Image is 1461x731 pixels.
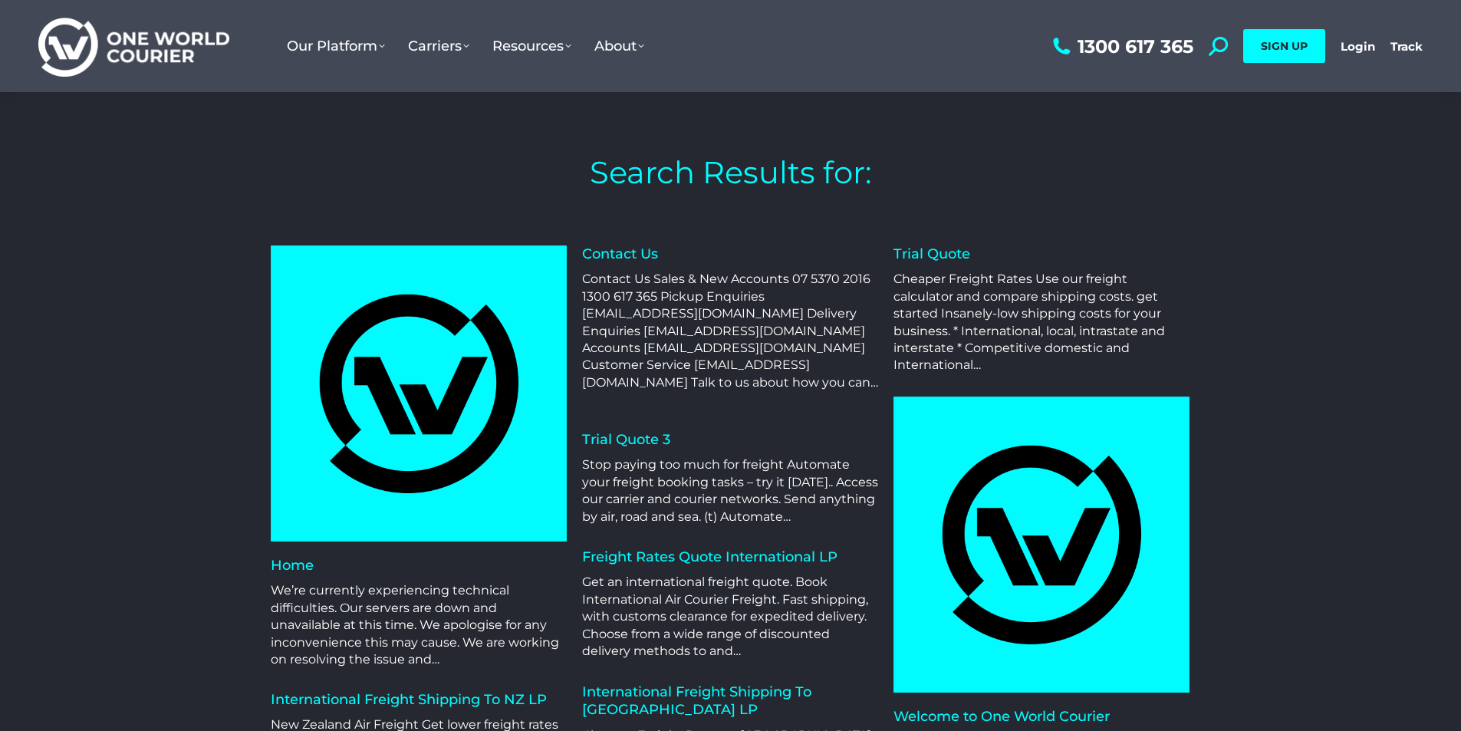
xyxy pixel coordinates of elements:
[408,38,469,54] span: Carriers
[271,691,547,708] a: International Freight Shipping To NZ LP
[1049,37,1193,56] a: 1300 617 365
[1390,39,1423,54] a: Track
[1341,39,1375,54] a: Login
[582,457,878,523] span: Stop paying too much for freight Automate your freight booking tasks – try it [DATE].. Access our...
[1243,29,1325,63] a: SIGN UP
[287,38,385,54] span: Our Platform
[481,22,583,70] a: Resources
[38,15,229,77] img: One World Courier
[582,683,811,718] a: International Freight Shipping To [GEOGRAPHIC_DATA] LP
[271,557,314,574] a: Home
[582,245,658,262] a: Contact Us
[893,245,970,262] a: Trial Quote
[492,38,571,54] span: Resources
[1261,39,1308,53] span: SIGN UP
[893,708,1110,725] a: Welcome to One World Courier
[590,153,871,192] h1: Search Results for:
[397,22,481,70] a: Carriers
[893,272,1165,372] span: Cheaper Freight Rates Use our freight calculator and compare shipping costs. get started Insanely...
[594,38,644,54] span: About
[582,575,868,658] span: Get an international freight quote. Book International Air Courier Freight. Fast shipping, with c...
[582,272,878,389] span: Contact Us Sales & New Accounts 07 5370 2016 1300 617 365 Pickup Enquiries [EMAIL_ADDRESS][DOMAIN...
[582,431,670,448] a: Trial Quote 3
[275,22,397,70] a: Our Platform
[583,22,656,70] a: About
[582,548,837,565] a: Freight Rates Quote International LP
[271,583,559,667] span: We’re currently experiencing technical difficulties. Our servers are down and unavailable at this...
